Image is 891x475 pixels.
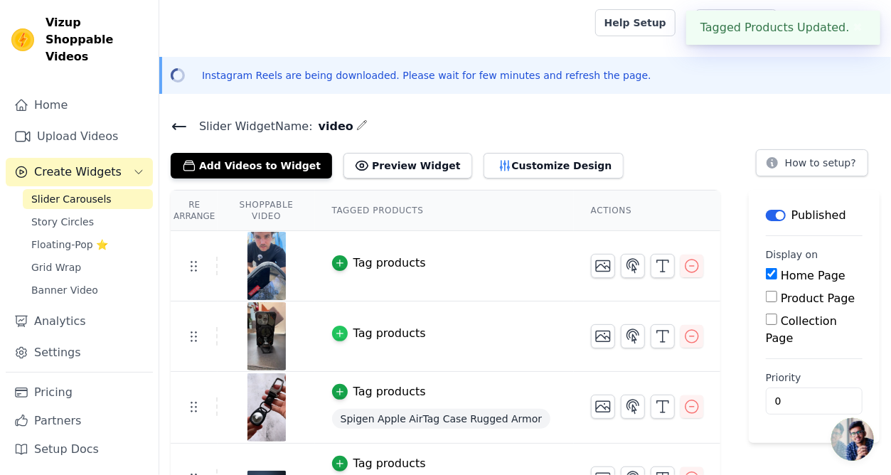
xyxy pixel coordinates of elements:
a: How to setup? [756,159,868,173]
a: Slider Carousels [23,189,153,209]
div: Tag products [353,255,426,272]
p: Instagram Reels are being downloaded. Please wait for few minutes and refresh the page. [202,68,651,82]
label: Product Page [781,292,855,305]
div: Tag products [353,455,426,472]
button: Create Widgets [6,158,153,186]
a: Partners [6,407,153,435]
a: Upload Videos [6,122,153,151]
span: video [313,118,353,135]
div: Open chat [831,418,874,461]
button: How to setup? [756,149,868,176]
button: Tag products [332,383,426,400]
span: Spigen Apple AirTag Case Rugged Armor [332,409,551,429]
a: Book Demo [695,9,777,36]
a: Banner Video [23,280,153,300]
a: Settings [6,338,153,367]
img: reel-preview-996674-4a.myshopify.com-3702604822038834356_2291546380.jpeg [247,373,287,442]
label: Priority [766,370,863,385]
th: Shoppable Video [218,191,314,231]
div: Tagged Products Updated. [686,11,880,45]
label: Home Page [781,269,845,282]
img: reel-preview-996674-4a.myshopify.com-3701849656670529082_2291546380.jpeg [247,302,287,370]
button: Customize Design [484,153,624,178]
span: Floating-Pop ⭐ [31,237,108,252]
span: Grid Wrap [31,260,81,274]
button: Change Thumbnail [591,395,615,419]
a: Floating-Pop ⭐ [23,235,153,255]
p: Tech House [811,10,880,36]
img: Vizup [11,28,34,51]
p: Published [791,207,846,224]
span: Slider Carousels [31,192,112,206]
button: Change Thumbnail [591,254,615,278]
th: Tagged Products [315,191,574,231]
button: T Tech House [789,10,880,36]
th: Actions [574,191,720,231]
span: Banner Video [31,283,98,297]
button: Add Videos to Widget [171,153,332,178]
a: Setup Docs [6,435,153,464]
button: Change Thumbnail [591,324,615,348]
span: Create Widgets [34,164,122,181]
a: Help Setup [595,9,676,36]
button: Tag products [332,255,426,272]
div: Tag products [353,325,426,342]
div: Edit Name [356,117,368,136]
span: Story Circles [31,215,94,229]
a: Home [6,91,153,119]
button: Preview Widget [343,153,471,178]
button: Tag products [332,325,426,342]
legend: Display on [766,247,818,262]
span: Vizup Shoppable Videos [46,14,147,65]
a: Pricing [6,378,153,407]
button: Tag products [332,455,426,472]
a: Analytics [6,307,153,336]
th: Re Arrange [171,191,218,231]
label: Collection Page [766,314,837,345]
a: Grid Wrap [23,257,153,277]
a: Story Circles [23,212,153,232]
img: reel-preview-996674-4a.myshopify.com-3701125075098344381_2291546380.jpeg [247,232,287,300]
div: Tag products [353,383,426,400]
button: Close [850,19,866,36]
span: Slider Widget Name: [188,118,313,135]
